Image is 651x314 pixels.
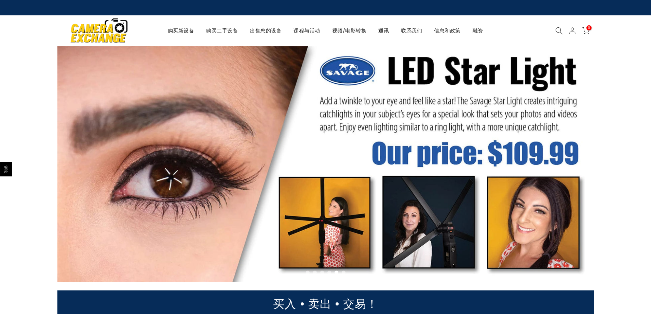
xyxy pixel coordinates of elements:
li: 页点 5 [335,271,338,274]
a: 信息和政策 [428,26,467,35]
li: 页点 2 [313,271,317,274]
a: 购买二手设备 [200,26,244,35]
a: 课程与活动 [288,26,326,35]
a: 0 [582,27,589,35]
font: 视频/电影转换 [332,27,367,34]
a: 购买新设备 [162,26,200,35]
a: 联系我们 [395,26,428,35]
a: 视频/电影转换 [326,26,372,35]
li: 页点 3 [320,271,324,274]
font: 买入 • 卖出 • 交易！ [273,296,378,312]
a: 出售您的设备 [244,26,288,35]
li: 页点 6 [342,271,345,274]
li: 页点 1 [306,271,310,274]
font: 课程与活动 [294,27,320,34]
font: 购买二手设备 [206,27,238,34]
font: 通讯 [378,27,389,34]
a: 融资 [466,26,489,35]
li: 页点 4 [327,271,331,274]
font: 出售您的设备 [250,27,282,34]
font: 联系我们 [401,27,422,34]
a: 通讯 [372,26,395,35]
font: 评论 [3,165,9,173]
font: 0 [588,25,590,30]
font: 购买新设备 [168,27,194,34]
